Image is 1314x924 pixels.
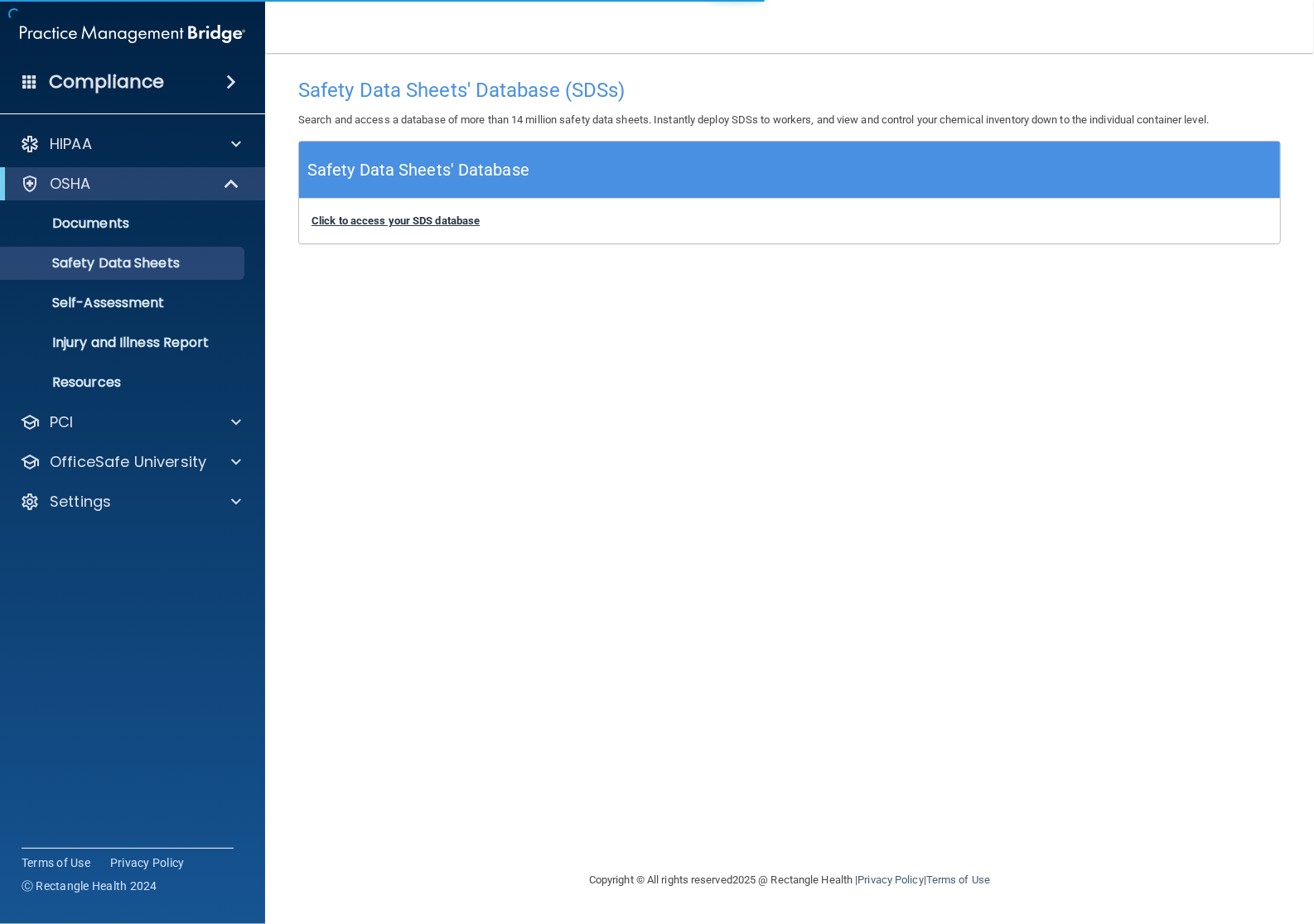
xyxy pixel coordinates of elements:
p: Settings [50,492,111,512]
h5: Safety Data Sheets' Database [307,156,529,185]
a: OSHA [20,174,240,194]
a: PCI [20,412,241,432]
p: Search and access a database of more than 14 million safety data sheets. Instantly deploy SDSs to... [298,110,1281,130]
a: Click to access your SDS database [312,214,480,227]
p: PCI [50,412,73,432]
div: Copyright © All rights reserved 2025 @ Rectangle Health | | [487,854,1092,907]
p: OSHA [50,174,91,194]
h4: Compliance [49,70,164,94]
p: OfficeSafe University [50,452,206,472]
a: Privacy Policy [110,854,185,871]
a: Settings [20,492,241,512]
a: Terms of Use [22,854,90,871]
p: Documents [11,215,237,232]
p: Injury and Illness Report [11,334,237,351]
a: OfficeSafe University [20,452,241,472]
a: HIPAA [20,134,241,154]
a: Terms of Use [926,873,990,886]
p: Safety Data Sheets [11,255,237,272]
h4: Safety Data Sheets' Database (SDSs) [298,79,1281,101]
p: Self-Assessment [11,295,237,311]
a: Privacy Policy [857,873,923,886]
span: Ⓒ Rectangle Health 2024 [22,878,157,894]
p: Resources [11,374,237,391]
img: PMB logo [20,17,245,51]
p: HIPAA [50,134,92,154]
